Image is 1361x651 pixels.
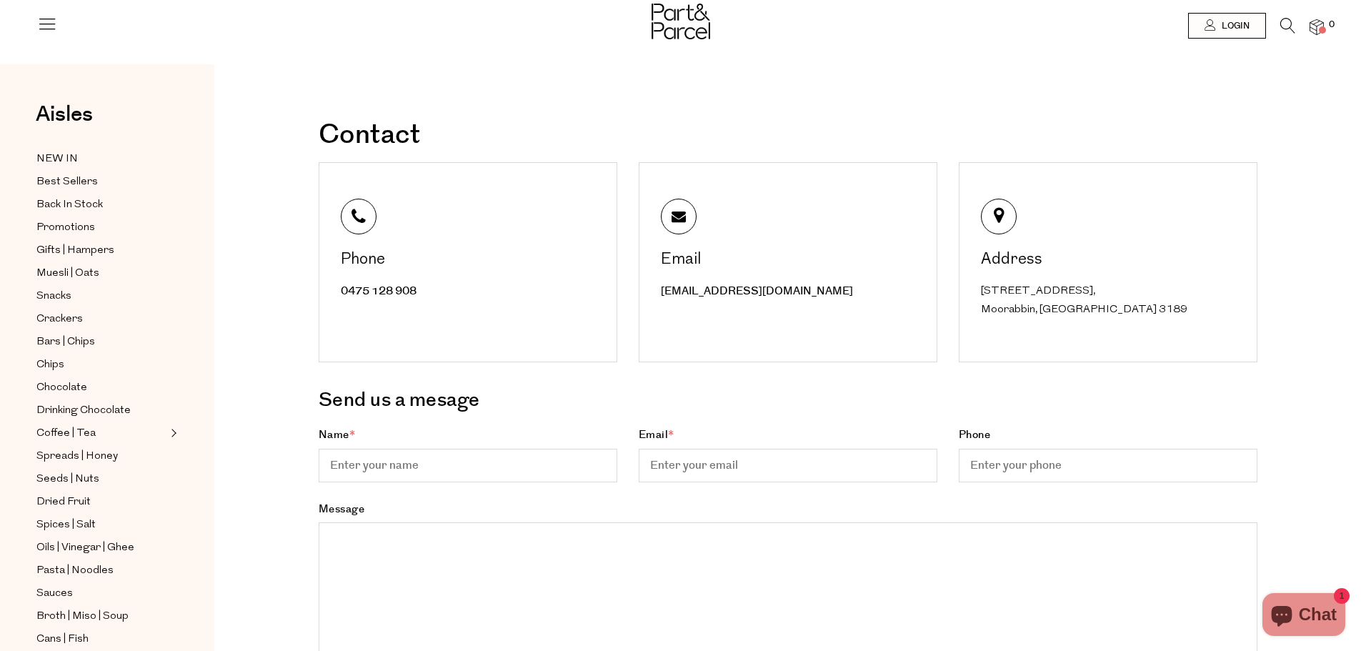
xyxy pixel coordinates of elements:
a: Crackers [36,310,166,328]
h1: Contact [319,121,1257,149]
a: Promotions [36,219,166,237]
a: 0475 128 908 [341,284,417,299]
label: Name [319,427,617,482]
a: Dried Fruit [36,493,166,511]
a: Snacks [36,287,166,305]
a: Broth | Miso | Soup [36,607,166,625]
span: Gifts | Hampers [36,242,114,259]
span: Coffee | Tea [36,425,96,442]
span: Seeds | Nuts [36,471,99,488]
button: Expand/Collapse Coffee | Tea [167,424,177,442]
span: Aisles [36,99,93,130]
a: Back In Stock [36,196,166,214]
a: NEW IN [36,150,166,168]
label: Phone [959,427,1257,482]
input: Email* [639,449,937,482]
span: Snacks [36,288,71,305]
inbox-online-store-chat: Shopify online store chat [1258,593,1350,640]
div: Phone [341,252,599,268]
a: Muesli | Oats [36,264,166,282]
span: Broth | Miso | Soup [36,608,129,625]
div: [STREET_ADDRESS], Moorabbin, [GEOGRAPHIC_DATA] 3189 [981,282,1239,319]
span: 0 [1325,19,1338,31]
span: NEW IN [36,151,78,168]
span: Chips [36,357,64,374]
a: Aisles [36,104,93,139]
span: Login [1218,20,1250,32]
a: Sauces [36,585,166,602]
a: Gifts | Hampers [36,242,166,259]
label: Email [639,427,937,482]
a: [EMAIL_ADDRESS][DOMAIN_NAME] [661,284,853,299]
span: Dried Fruit [36,494,91,511]
span: Crackers [36,311,83,328]
a: Drinking Chocolate [36,402,166,419]
a: Pasta | Noodles [36,562,166,580]
img: Part&Parcel [652,4,710,39]
span: Bars | Chips [36,334,95,351]
span: Promotions [36,219,95,237]
a: Spreads | Honey [36,447,166,465]
span: Cans | Fish [36,631,89,648]
a: Spices | Salt [36,516,166,534]
a: Seeds | Nuts [36,470,166,488]
h3: Send us a mesage [319,384,1257,417]
a: Login [1188,13,1266,39]
a: Best Sellers [36,173,166,191]
a: Bars | Chips [36,333,166,351]
a: Chocolate [36,379,166,397]
a: Coffee | Tea [36,424,166,442]
span: Spreads | Honey [36,448,118,465]
a: Chips [36,356,166,374]
span: Spices | Salt [36,517,96,534]
span: Back In Stock [36,197,103,214]
div: Email [661,252,919,268]
span: Pasta | Noodles [36,562,114,580]
span: Chocolate [36,379,87,397]
input: Name* [319,449,617,482]
span: Oils | Vinegar | Ghee [36,540,134,557]
a: Cans | Fish [36,630,166,648]
div: Address [981,252,1239,268]
span: Best Sellers [36,174,98,191]
span: Muesli | Oats [36,265,99,282]
a: Oils | Vinegar | Ghee [36,539,166,557]
span: Drinking Chocolate [36,402,131,419]
input: Phone [959,449,1257,482]
span: Sauces [36,585,73,602]
a: 0 [1310,19,1324,34]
